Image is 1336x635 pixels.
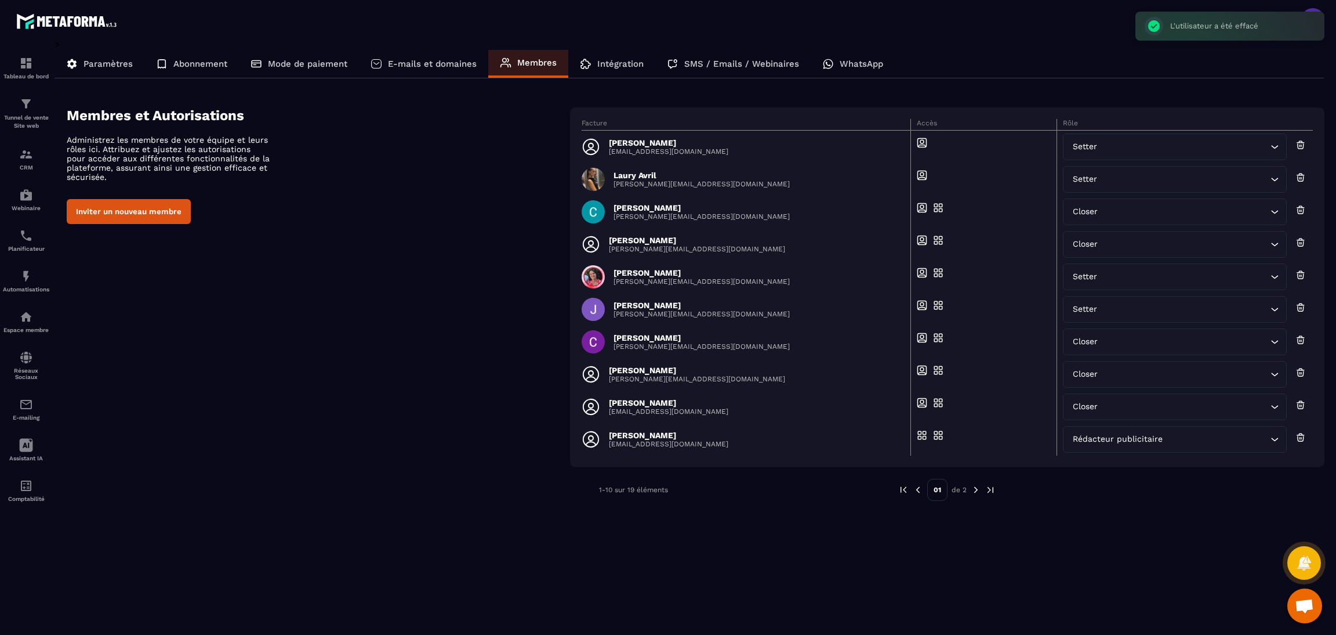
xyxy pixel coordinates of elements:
p: [PERSON_NAME][EMAIL_ADDRESS][DOMAIN_NAME] [609,245,785,253]
input: Search for option [1100,270,1268,283]
img: formation [19,97,33,111]
p: Abonnement [173,59,227,69]
div: Search for option [1063,361,1287,388]
img: email [19,398,33,412]
p: [PERSON_NAME][EMAIL_ADDRESS][DOMAIN_NAME] [613,342,790,351]
p: [PERSON_NAME] [613,203,790,212]
input: Search for option [1100,303,1268,316]
input: Search for option [1100,173,1268,186]
p: WhatsApp [840,59,883,69]
span: Setter [1070,173,1100,186]
p: Membres [517,57,557,68]
div: Search for option [1063,426,1287,453]
a: Assistant IA [3,430,49,470]
span: Setter [1070,140,1100,153]
p: Espace membre [3,327,49,333]
input: Search for option [1101,401,1268,413]
th: Rôle [1057,119,1313,131]
p: [PERSON_NAME] [613,333,790,342]
p: [PERSON_NAME][EMAIL_ADDRESS][DOMAIN_NAME] [613,310,790,318]
p: Automatisations [3,286,49,293]
div: > [55,39,1324,518]
img: social-network [19,351,33,365]
span: Closer [1070,368,1101,381]
p: [PERSON_NAME] [613,301,790,310]
p: Paramètres [83,59,133,69]
img: next [971,485,981,495]
th: Facture [582,119,911,131]
img: formation [19,56,33,70]
div: Ouvrir le chat [1287,589,1322,623]
p: Planificateur [3,246,49,252]
a: formationformationTableau de bord [3,48,49,88]
h4: Membres et Autorisations [67,107,570,124]
button: Inviter un nouveau membre [67,199,191,224]
p: [PERSON_NAME] [609,138,728,147]
p: SMS / Emails / Webinaires [684,59,799,69]
p: E-mails et domaines [388,59,477,69]
p: Réseaux Sociaux [3,367,49,380]
input: Search for option [1101,368,1268,381]
span: Rédacteur publicitaire [1070,433,1166,446]
img: automations [19,188,33,202]
p: Comptabilité [3,496,49,502]
p: CRM [3,164,49,171]
p: [EMAIL_ADDRESS][DOMAIN_NAME] [609,407,728,416]
a: automationsautomationsWebinaire [3,179,49,220]
p: [PERSON_NAME][EMAIL_ADDRESS][DOMAIN_NAME] [613,180,790,188]
span: Closer [1070,238,1101,251]
p: Webinaire [3,205,49,211]
div: Search for option [1063,166,1287,193]
p: Tunnel de vente Site web [3,114,49,130]
a: automationsautomationsEspace membre [3,301,49,342]
span: Closer [1070,401,1101,413]
img: prev [913,485,923,495]
p: Intégration [597,59,644,69]
p: Mode de paiement [268,59,347,69]
p: 01 [927,479,947,501]
span: Closer [1070,335,1101,348]
a: formationformationCRM [3,139,49,179]
p: [PERSON_NAME] [609,431,728,440]
img: automations [19,310,33,324]
img: formation [19,147,33,161]
img: logo [16,10,121,32]
img: accountant [19,479,33,493]
a: social-networksocial-networkRéseaux Sociaux [3,342,49,389]
p: de 2 [952,485,967,495]
p: [PERSON_NAME] [613,268,790,277]
p: 1-10 sur 19 éléments [599,486,668,494]
p: [EMAIL_ADDRESS][DOMAIN_NAME] [609,440,728,448]
th: Accès [910,119,1057,131]
a: formationformationTunnel de vente Site web [3,88,49,139]
a: accountantaccountantComptabilité [3,470,49,511]
div: Search for option [1063,394,1287,420]
input: Search for option [1101,205,1268,218]
div: Search for option [1063,296,1287,323]
p: [PERSON_NAME][EMAIL_ADDRESS][DOMAIN_NAME] [613,212,790,221]
p: [PERSON_NAME] [609,398,728,407]
img: scheduler [19,229,33,243]
p: [PERSON_NAME][EMAIL_ADDRESS][DOMAIN_NAME] [609,375,785,383]
a: schedulerschedulerPlanificateur [3,220,49,261]
span: Closer [1070,205,1101,218]
p: Assistant IA [3,455,49,461]
div: Search for option [1063,231,1287,258]
a: automationsautomationsAutomatisations [3,261,49,301]
span: Setter [1070,303,1100,316]
div: Search for option [1063,329,1287,355]
p: Laury Avril [613,171,790,180]
input: Search for option [1166,433,1268,446]
input: Search for option [1101,238,1268,251]
p: Administrez les membres de votre équipe et leurs rôles ici. Attribuez et ajustez les autorisation... [67,135,270,182]
img: next [985,485,996,495]
div: Search for option [1063,199,1287,225]
p: [PERSON_NAME] [609,366,785,375]
img: automations [19,269,33,283]
div: Search for option [1063,134,1287,160]
img: prev [898,485,909,495]
p: E-mailing [3,414,49,421]
p: [PERSON_NAME] [609,236,785,245]
input: Search for option [1100,140,1268,153]
p: [EMAIL_ADDRESS][DOMAIN_NAME] [609,147,728,156]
